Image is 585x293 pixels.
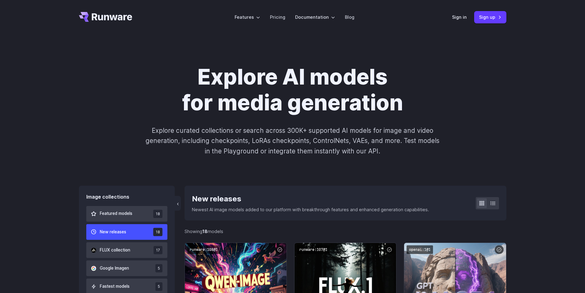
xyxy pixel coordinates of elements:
[100,283,130,290] span: Fastest models
[474,11,506,23] a: Sign up
[100,247,130,254] span: FLUX collection
[345,14,354,21] a: Blog
[86,224,168,240] button: New releases 18
[79,12,132,22] a: Go to /
[153,228,162,236] span: 18
[143,125,442,156] p: Explore curated collections or search across 300K+ supported AI models for image and video genera...
[295,14,335,21] label: Documentation
[153,210,162,218] span: 18
[100,265,129,272] span: Google Imagen
[185,228,223,235] div: Showing models
[235,14,260,21] label: Features
[122,64,464,116] h1: Explore AI models for media generation
[297,245,330,254] code: runware:107@1
[175,196,181,211] button: ‹
[100,210,132,217] span: Featured models
[100,229,126,236] span: New releases
[407,245,433,254] code: openai:1@1
[192,193,429,205] div: New releases
[187,245,220,254] code: runware:108@1
[86,193,168,201] div: Image collections
[202,229,208,234] strong: 18
[86,242,168,258] button: FLUX collection 17
[192,206,429,213] p: Newest AI image models added to our platform with breakthrough features and enhanced generation c...
[86,260,168,276] button: Google Imagen 5
[155,282,162,291] span: 5
[270,14,285,21] a: Pricing
[452,14,467,21] a: Sign in
[155,264,162,272] span: 5
[154,246,162,254] span: 17
[86,206,168,222] button: Featured models 18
